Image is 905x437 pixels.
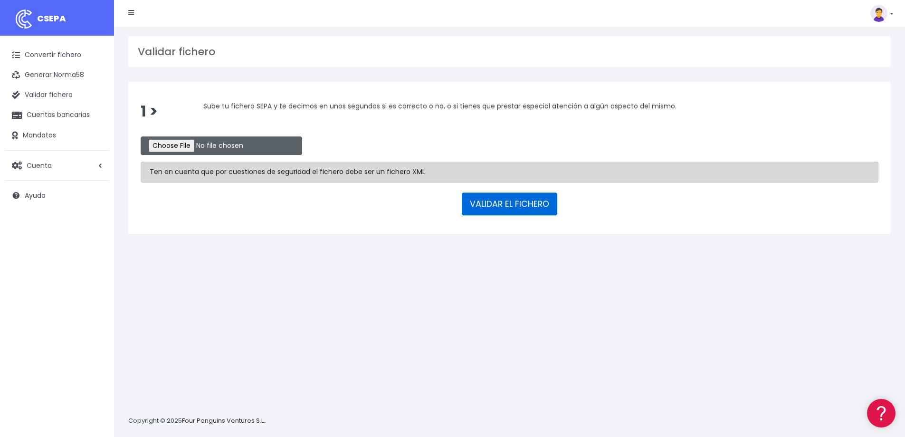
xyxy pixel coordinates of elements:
[141,162,878,183] div: Ten en cuenta que por cuestiones de seguridad el fichero debe ser un fichero XML
[5,85,109,105] a: Validar fichero
[5,126,109,146] a: Mandatos
[5,105,109,125] a: Cuentas bancarias
[141,101,158,122] span: 1 >
[870,5,887,22] img: profile
[12,7,36,31] img: logo
[5,185,109,205] a: Ayuda
[5,45,109,65] a: Convertir fichero
[182,416,265,425] a: Four Penguins Ventures S.L.
[5,155,109,175] a: Cuenta
[27,160,52,170] span: Cuenta
[5,65,109,85] a: Generar Norma58
[138,46,881,58] h3: Validar fichero
[37,12,66,24] span: CSEPA
[203,101,676,111] span: Sube tu fichero SEPA y te decimos en unos segundos si es correcto o no, o si tienes que prestar e...
[462,193,557,215] button: VALIDAR EL FICHERO
[25,191,46,200] span: Ayuda
[128,416,267,426] p: Copyright © 2025 .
